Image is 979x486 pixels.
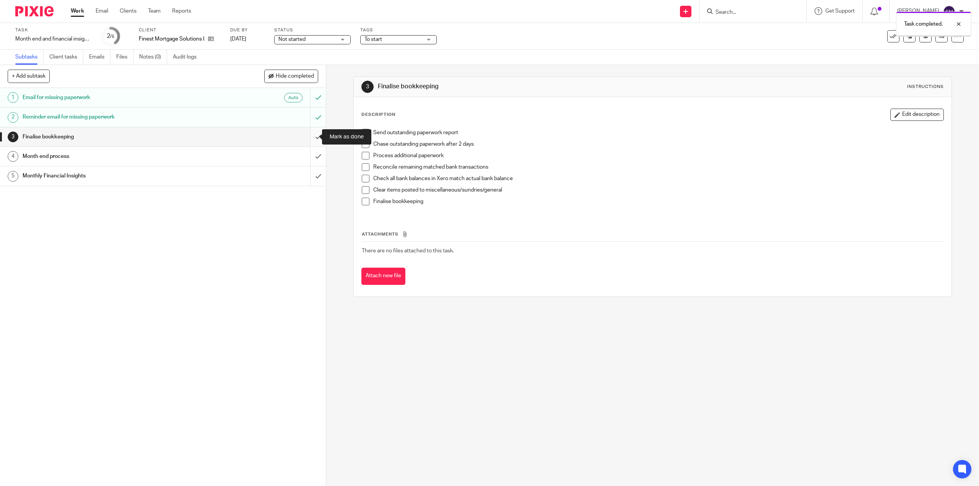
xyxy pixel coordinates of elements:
[278,37,306,42] span: Not started
[361,112,395,118] p: Description
[23,151,209,162] h1: Month end process
[904,20,943,28] p: Task completed.
[373,140,943,148] p: Chase outstanding paperwork after 2 days
[23,131,209,143] h1: Finalise bookkeeping
[23,170,209,182] h1: Monthly Financial Insights
[907,84,944,90] div: Instructions
[373,152,943,159] p: Process additional paperwork
[373,198,943,205] p: Finalise bookkeeping
[49,50,83,65] a: Client tasks
[362,232,398,236] span: Attachments
[8,92,18,103] div: 1
[373,163,943,171] p: Reconcile remaining matched bank transactions
[15,35,92,43] div: Month end and financial insights
[8,151,18,162] div: 4
[264,70,318,83] button: Hide completed
[8,132,18,142] div: 3
[23,111,209,123] h1: Reminder email for missing paperwork
[23,92,209,103] h1: Email for missing paperwork
[8,112,18,123] div: 2
[276,73,314,80] span: Hide completed
[364,37,382,42] span: To start
[139,50,167,65] a: Notes (0)
[360,27,437,33] label: Tags
[173,50,202,65] a: Audit logs
[362,248,454,254] span: There are no files attached to this task.
[8,70,50,83] button: + Add subtask
[172,7,191,15] a: Reports
[15,6,54,16] img: Pixie
[96,7,108,15] a: Email
[71,7,84,15] a: Work
[373,175,943,182] p: Check all bank balances in Xero match actual bank balance
[15,27,92,33] label: Task
[274,27,351,33] label: Status
[230,27,265,33] label: Due by
[116,50,133,65] a: Files
[139,27,221,33] label: Client
[8,171,18,182] div: 5
[361,81,374,93] div: 3
[890,109,944,121] button: Edit description
[139,35,204,43] p: Finest Mortgage Solutions Ltd
[373,186,943,194] p: Clear items posted to miscellaneous/sundries/general
[230,36,246,42] span: [DATE]
[120,7,137,15] a: Clients
[148,7,161,15] a: Team
[15,50,44,65] a: Subtasks
[110,34,114,39] small: /5
[361,268,405,285] button: Attach new file
[89,50,111,65] a: Emails
[943,5,955,18] img: svg%3E
[284,93,302,102] div: Auto
[107,32,114,41] div: 2
[378,83,669,91] h1: Finalise bookkeeping
[373,129,943,137] p: Send outstanding paperwork report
